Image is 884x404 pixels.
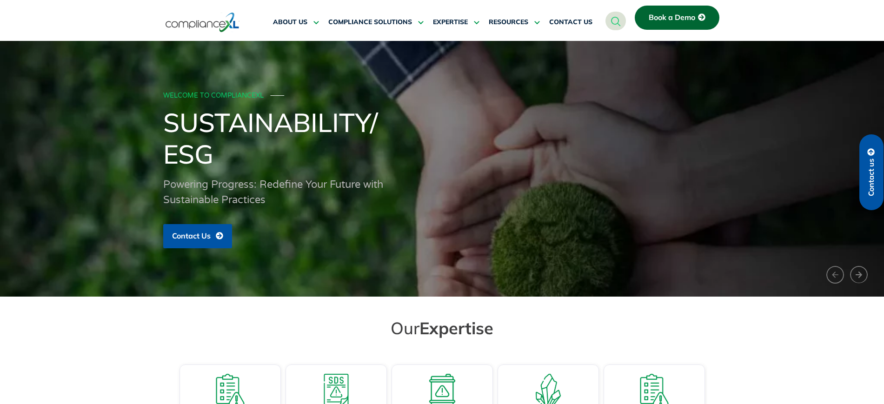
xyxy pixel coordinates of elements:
img: logo-one.svg [166,12,239,33]
a: Book a Demo [635,6,719,30]
a: ABOUT US [273,11,319,33]
a: navsearch-button [605,12,626,30]
span: COMPLIANCE SOLUTIONS [328,18,412,26]
a: CONTACT US [549,11,592,33]
a: RESOURCES [489,11,540,33]
span: CONTACT US [549,18,592,26]
a: Contact us [859,134,884,210]
h2: Our [182,318,703,338]
a: EXPERTISE [433,11,479,33]
div: WELCOME TO COMPLIANCEXL [163,92,718,100]
span: RESOURCES [489,18,528,26]
span: Expertise [419,318,493,338]
span: ABOUT US [273,18,307,26]
span: ─── [271,92,285,99]
span: Contact Us [172,232,211,240]
span: Contact us [867,159,876,196]
span: Book a Demo [649,13,695,22]
a: Contact Us [163,224,232,248]
span: EXPERTISE [433,18,468,26]
h1: Sustainability/ ESG [163,106,721,170]
a: COMPLIANCE SOLUTIONS [328,11,424,33]
span: Powering Progress: Redefine Your Future with Sustainable Practices [163,179,383,206]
